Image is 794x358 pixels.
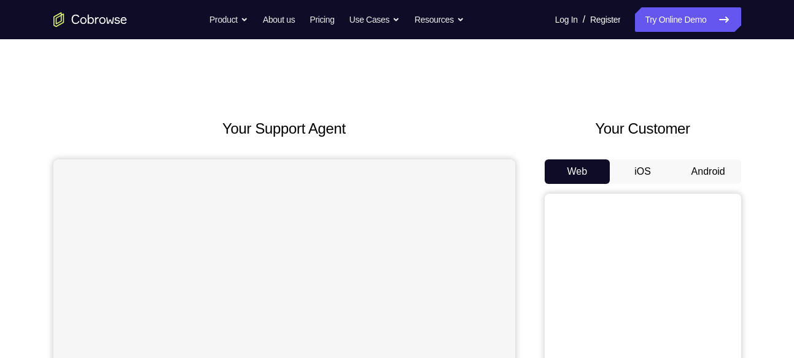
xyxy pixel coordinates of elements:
[263,7,295,32] a: About us
[583,12,585,27] span: /
[309,7,334,32] a: Pricing
[53,118,515,140] h2: Your Support Agent
[545,159,610,184] button: Web
[209,7,248,32] button: Product
[349,7,400,32] button: Use Cases
[415,7,464,32] button: Resources
[53,12,127,27] a: Go to the home page
[590,7,620,32] a: Register
[555,7,578,32] a: Log In
[545,118,741,140] h2: Your Customer
[610,159,675,184] button: iOS
[635,7,741,32] a: Try Online Demo
[675,159,741,184] button: Android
